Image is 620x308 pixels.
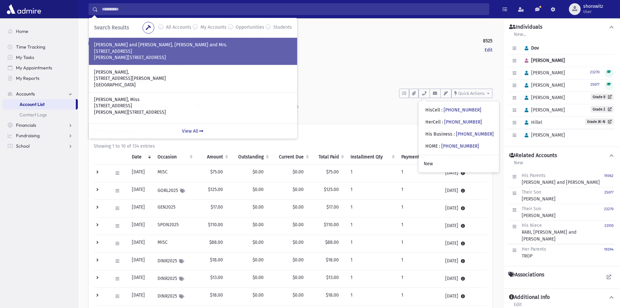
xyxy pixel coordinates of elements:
[326,169,339,175] span: $75.00
[16,28,28,34] span: Home
[509,294,550,301] h4: Additional Info
[425,119,482,125] div: HerCell
[442,119,443,125] span: :
[166,24,191,32] label: All Accounts
[3,73,78,83] a: My Reports
[441,270,487,288] td: [DATE]
[3,52,78,63] a: My Tasks
[604,172,613,186] a: 19362
[590,70,599,74] small: 23270
[397,150,441,165] th: Payment Qty: activate to sort column ascending
[441,217,487,235] td: [DATE]
[195,270,231,288] td: $13.00
[5,3,43,16] img: AdmirePro
[16,91,35,97] span: Accounts
[441,182,487,200] td: [DATE]
[347,182,397,200] td: 1
[585,118,613,125] a: Grade JK-N
[441,288,487,305] td: [DATE]
[94,82,292,88] p: [GEOGRAPHIC_DATA]
[514,31,526,42] a: New...
[522,132,565,138] span: [PERSON_NAME]
[293,257,304,263] span: $0.00
[311,150,347,165] th: Total Paid: activate to sort column ascending
[591,94,613,100] a: Grade 8
[604,246,613,259] a: 19394
[583,9,603,14] span: User
[509,24,542,31] h4: Individuals
[419,158,499,170] a: New
[253,222,264,227] span: $0.00
[16,143,30,149] span: School
[324,222,339,227] span: $110.00
[485,47,492,53] a: Edit
[3,120,78,130] a: Financials
[154,165,195,182] td: MISC
[89,26,112,36] nav: breadcrumb
[522,222,604,242] div: RABI, [PERSON_NAME] and [PERSON_NAME]
[441,253,487,270] td: [DATE]
[128,253,154,270] td: [DATE]
[16,133,40,139] span: Fundraising
[94,42,292,48] p: [PERSON_NAME] and [PERSON_NAME], [PERSON_NAME] and Mrs.
[128,182,154,200] td: [DATE]
[293,222,304,227] span: $0.00
[326,292,339,298] span: $18.00
[325,240,339,245] span: $88.00
[397,165,441,182] td: 1
[253,169,264,175] span: $0.00
[253,257,264,263] span: $0.00
[604,205,613,219] a: 23270
[347,253,397,270] td: 1
[591,106,613,112] a: Grade 2
[154,150,195,165] th: Occasion : activate to sort column ascending
[451,89,492,98] button: Quick Actions
[293,275,304,280] span: $0.00
[425,131,494,138] div: His Business
[3,130,78,141] a: Fundraising
[293,292,304,298] span: $0.00
[94,69,292,76] p: [PERSON_NAME],
[522,107,565,113] span: [PERSON_NAME]
[522,82,565,88] span: [PERSON_NAME]
[195,200,231,217] td: $17.00
[195,150,231,165] th: Amount: activate to sort column ascending
[514,159,523,171] a: New
[94,143,487,150] div: Showing 1 to 10 of 134 entries
[154,217,195,235] td: SPON2025
[271,150,311,165] th: Current Due: activate to sort column ascending
[522,95,565,100] span: [PERSON_NAME]
[293,240,304,245] span: $0.00
[195,217,231,235] td: $110.00
[94,96,292,103] p: [PERSON_NAME], Miss
[94,109,292,116] p: [PERSON_NAME][STREET_ADDRESS]
[195,253,231,270] td: $18.00
[154,235,195,253] td: MISC
[522,173,545,178] span: His Parents
[195,165,231,182] td: $75.00
[397,270,441,288] td: 1
[154,253,195,270] td: DINR2025
[397,200,441,217] td: 1
[604,174,613,178] small: 19362
[522,246,546,259] div: TROP
[397,182,441,200] td: 1
[508,24,615,31] button: Individuals
[3,110,78,120] a: Contact Logs
[3,63,78,73] a: My Appointments
[293,169,304,175] span: $0.00
[293,204,304,210] span: $0.00
[439,143,440,149] span: :
[522,246,546,252] span: Her Parents
[195,235,231,253] td: $88.00
[16,65,52,71] span: My Appointments
[483,37,492,44] strong: 8525
[347,270,397,288] td: 1
[128,217,154,235] td: [DATE]
[3,99,76,110] a: Account List
[94,54,292,61] p: [PERSON_NAME][STREET_ADDRESS]
[425,107,481,113] div: HisCell
[509,152,557,159] h4: Related Accounts
[397,235,441,253] td: 1
[253,275,264,280] span: $0.00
